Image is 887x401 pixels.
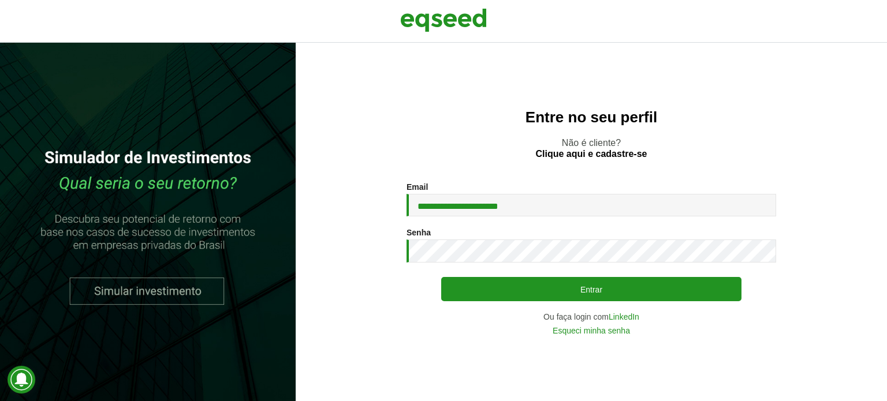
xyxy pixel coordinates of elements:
[441,277,741,301] button: Entrar
[319,137,864,159] p: Não é cliente?
[407,183,428,191] label: Email
[400,6,487,35] img: EqSeed Logo
[407,313,776,321] div: Ou faça login com
[407,228,431,237] label: Senha
[609,313,639,321] a: LinkedIn
[319,109,864,126] h2: Entre no seu perfil
[553,327,630,335] a: Esqueci minha senha
[536,149,647,159] a: Clique aqui e cadastre-se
